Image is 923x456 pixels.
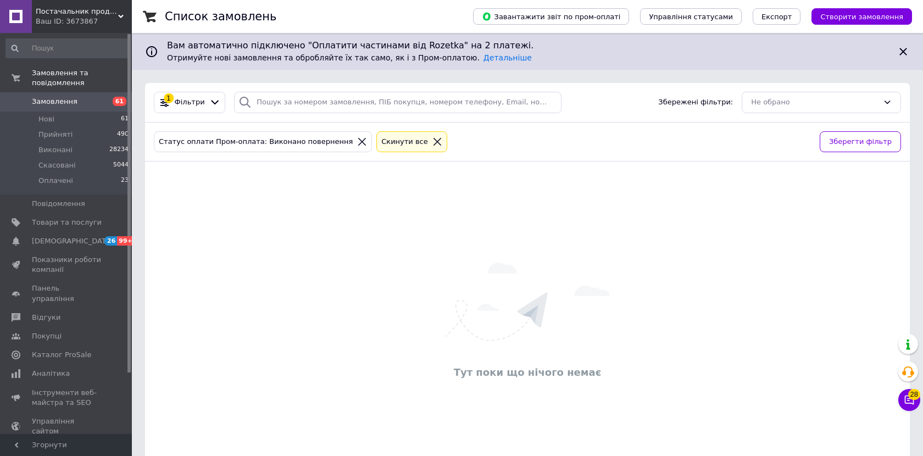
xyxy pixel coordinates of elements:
span: Нові [38,114,54,124]
span: Замовлення та повідомлення [32,68,132,88]
span: Повідомлення [32,199,85,209]
div: Cкинути все [379,136,430,148]
div: Не обрано [751,97,878,108]
a: Детальніше [483,53,532,62]
span: Вам автоматично підключено "Оплатити частинами від Rozetka" на 2 платежі. [167,40,888,52]
span: Замовлення [32,97,77,107]
span: Зберегти фільтр [829,136,892,148]
span: Показники роботи компанії [32,255,102,275]
button: Завантажити звіт по пром-оплаті [473,8,629,25]
span: Скасовані [38,160,76,170]
span: 26 [104,236,117,246]
div: Ваш ID: 3673867 [36,16,132,26]
span: Експорт [761,13,792,21]
div: Тут поки що нічого немає [151,365,904,379]
h1: Список замовлень [165,10,276,23]
span: 28234 [109,145,129,155]
span: Товари та послуги [32,218,102,227]
button: Створити замовлення [811,8,912,25]
div: Статус оплати Пром-оплата: Виконано повернення [157,136,355,148]
span: 23 [121,176,129,186]
div: 1 [164,93,174,103]
span: Отримуйте нові замовлення та обробляйте їх так само, як і з Пром-оплатою. [167,53,532,62]
span: [DEMOGRAPHIC_DATA] [32,236,113,246]
span: Панель управління [32,283,102,303]
span: Покупці [32,331,62,341]
a: Створити замовлення [800,12,912,20]
button: Експорт [753,8,801,25]
span: Інструменти веб-майстра та SEO [32,388,102,408]
span: Відгуки [32,313,60,322]
span: Оплачені [38,176,73,186]
button: Чат з покупцем28 [898,389,920,411]
input: Пошук [5,38,130,58]
span: Завантажити звіт по пром-оплаті [482,12,620,21]
span: Управління сайтом [32,416,102,436]
span: 61 [113,97,126,106]
span: 99+ [117,236,135,246]
span: Аналітика [32,369,70,379]
span: Збережені фільтри: [658,97,733,108]
button: Управління статусами [640,8,742,25]
span: 5044 [113,160,129,170]
span: Виконані [38,145,73,155]
button: Зберегти фільтр [820,131,901,153]
span: Управління статусами [649,13,733,21]
span: Каталог ProSale [32,350,91,360]
span: Створити замовлення [820,13,903,21]
span: Постачальник продуктів харчування New Product [36,7,118,16]
span: Прийняті [38,130,73,140]
span: 490 [117,130,129,140]
input: Пошук за номером замовлення, ПІБ покупця, номером телефону, Email, номером накладної [234,92,561,113]
span: Фільтри [175,97,205,108]
span: 28 [908,389,920,400]
span: 61 [121,114,129,124]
